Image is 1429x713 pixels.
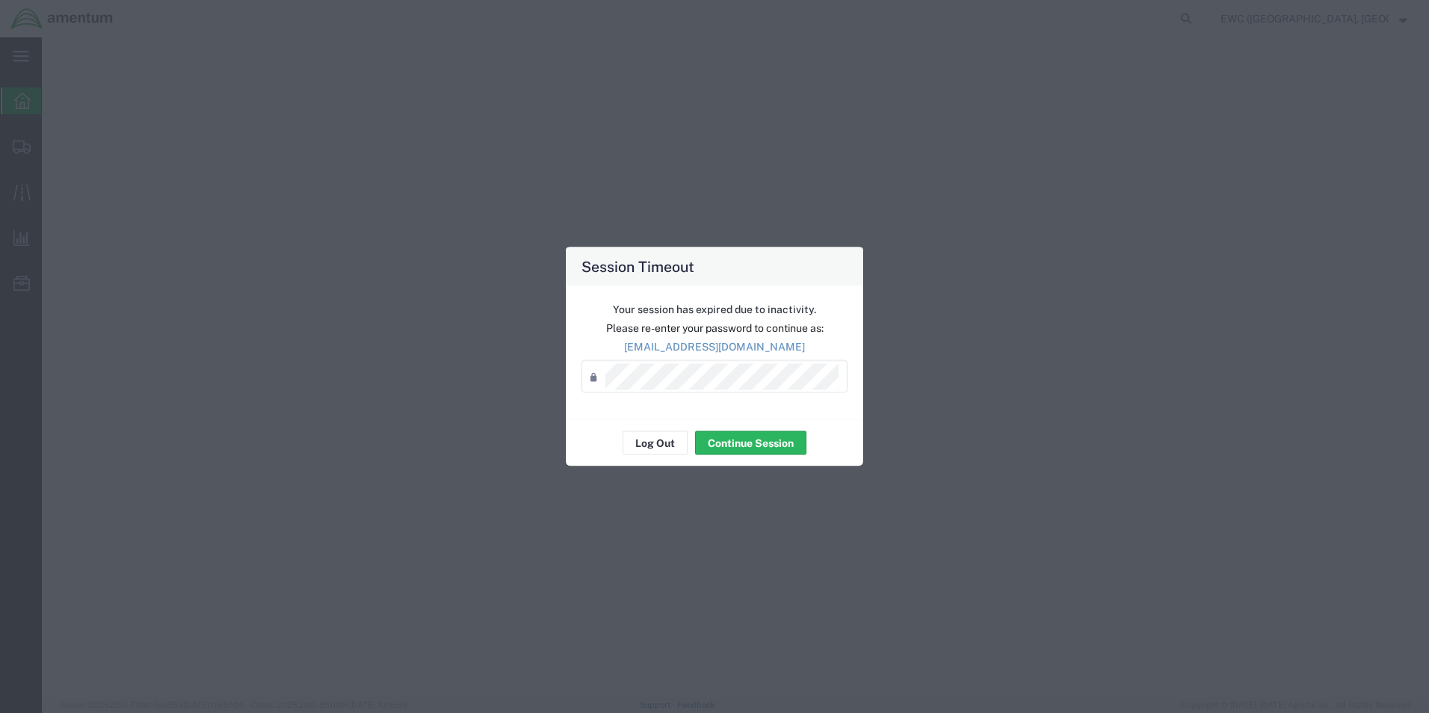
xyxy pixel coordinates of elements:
[581,321,848,336] p: Please re-enter your password to continue as:
[581,302,848,318] p: Your session has expired due to inactivity.
[623,431,688,455] button: Log Out
[695,431,806,455] button: Continue Session
[581,256,694,277] h4: Session Timeout
[581,339,848,355] p: [EMAIL_ADDRESS][DOMAIN_NAME]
